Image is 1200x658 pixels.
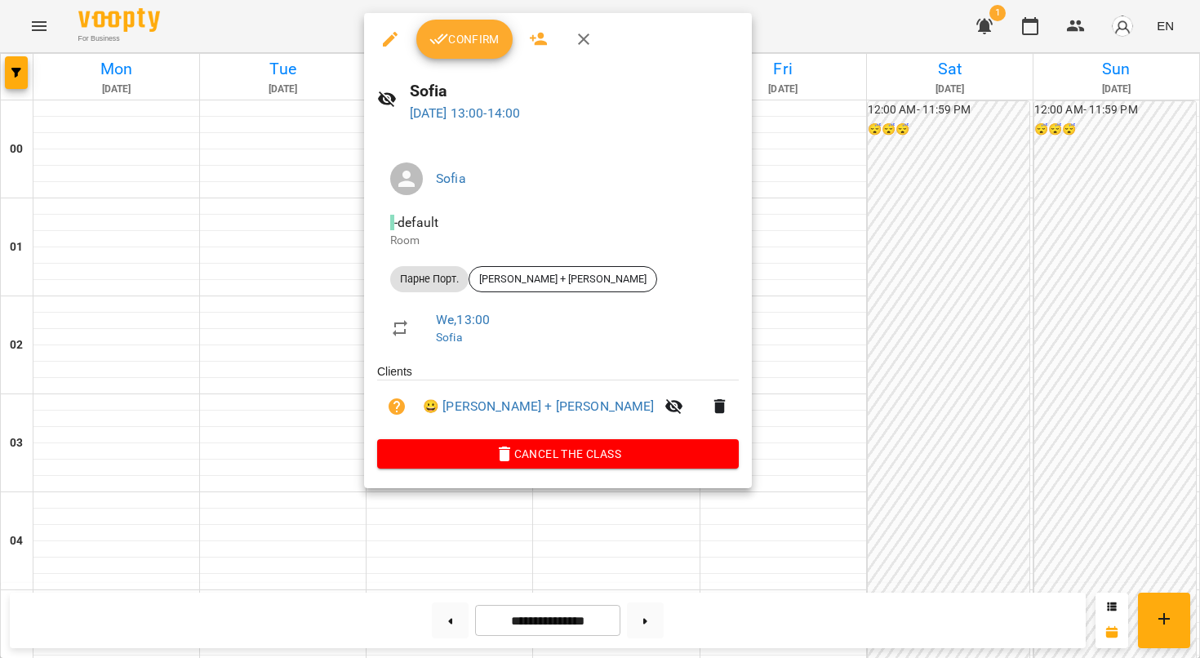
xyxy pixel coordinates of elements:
[469,266,657,292] div: [PERSON_NAME] + [PERSON_NAME]
[429,29,500,49] span: Confirm
[469,272,656,287] span: [PERSON_NAME] + [PERSON_NAME]
[390,233,726,249] p: Room
[436,312,490,327] a: We , 13:00
[410,78,740,104] h6: Sofia
[390,215,442,230] span: - default
[416,20,513,59] button: Confirm
[390,272,469,287] span: Парне Порт.
[377,363,739,439] ul: Clients
[436,331,462,344] a: Sofia
[436,171,466,186] a: Sofia
[410,105,521,121] a: [DATE] 13:00-14:00
[390,444,726,464] span: Cancel the class
[377,387,416,426] button: Unpaid. Bill the attendance?
[377,439,739,469] button: Cancel the class
[423,397,655,416] a: 😀 [PERSON_NAME] + [PERSON_NAME]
